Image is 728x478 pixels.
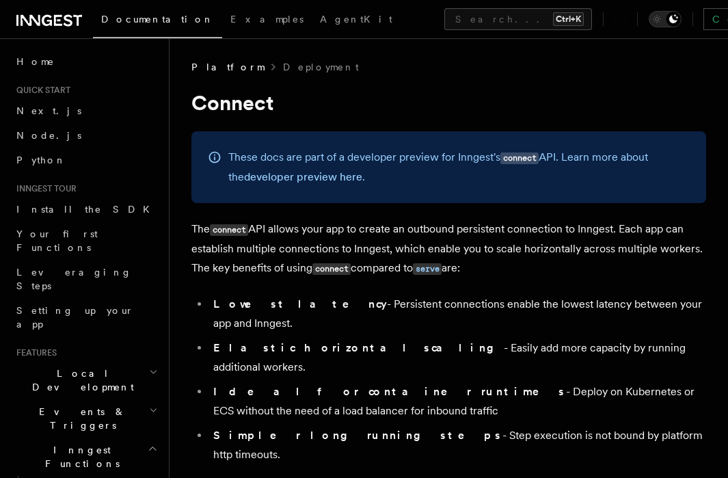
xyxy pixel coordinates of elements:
[191,60,264,74] span: Platform
[191,90,706,115] h1: Connect
[16,305,134,330] span: Setting up your app
[320,14,392,25] span: AgentKit
[11,361,161,399] button: Local Development
[230,14,304,25] span: Examples
[413,261,442,274] a: serve
[16,204,158,215] span: Install the SDK
[93,4,222,38] a: Documentation
[16,228,98,253] span: Your first Functions
[649,11,682,27] button: Toggle dark mode
[11,260,161,298] a: Leveraging Steps
[283,60,359,74] a: Deployment
[11,222,161,260] a: Your first Functions
[213,385,566,398] strong: Ideal for container runtimes
[11,98,161,123] a: Next.js
[11,183,77,194] span: Inngest tour
[500,152,539,164] code: connect
[213,341,504,354] strong: Elastic horizontal scaling
[16,130,81,141] span: Node.js
[222,4,312,37] a: Examples
[11,367,149,394] span: Local Development
[228,148,690,187] p: These docs are part of a developer preview for Inngest's API. Learn more about the .
[16,155,66,165] span: Python
[209,426,706,464] li: - Step execution is not bound by platform http timeouts.
[11,49,161,74] a: Home
[444,8,592,30] button: Search...Ctrl+K
[244,170,362,183] a: developer preview here
[11,347,57,358] span: Features
[11,443,148,470] span: Inngest Functions
[413,263,442,275] code: serve
[209,382,706,421] li: - Deploy on Kubernetes or ECS without the need of a load balancer for inbound traffic
[213,297,387,310] strong: Lowest latency
[11,197,161,222] a: Install the SDK
[209,338,706,377] li: - Easily add more capacity by running additional workers.
[11,85,70,96] span: Quick start
[312,4,401,37] a: AgentKit
[209,295,706,333] li: - Persistent connections enable the lowest latency between your app and Inngest.
[11,399,161,438] button: Events & Triggers
[101,14,214,25] span: Documentation
[16,267,132,291] span: Leveraging Steps
[553,12,584,26] kbd: Ctrl+K
[11,298,161,336] a: Setting up your app
[191,220,706,278] p: The API allows your app to create an outbound persistent connection to Inngest. Each app can esta...
[11,405,149,432] span: Events & Triggers
[11,123,161,148] a: Node.js
[213,429,502,442] strong: Simpler long running steps
[312,263,351,275] code: connect
[16,105,81,116] span: Next.js
[210,224,248,236] code: connect
[11,438,161,476] button: Inngest Functions
[11,148,161,172] a: Python
[16,55,55,68] span: Home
